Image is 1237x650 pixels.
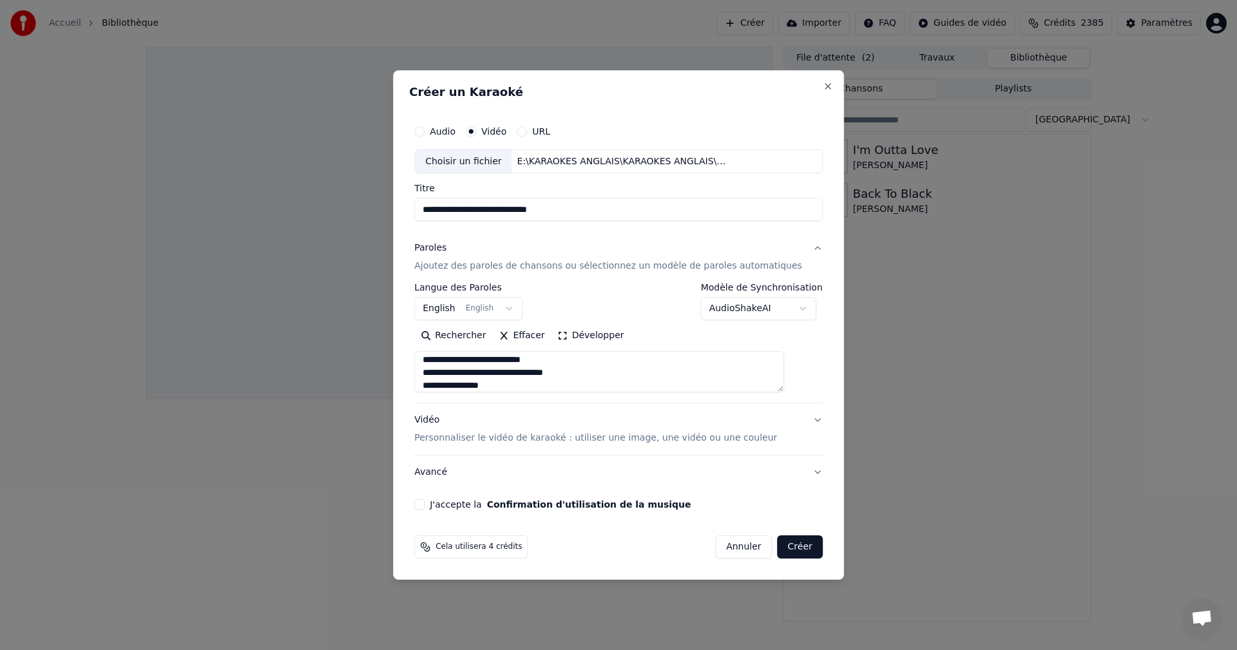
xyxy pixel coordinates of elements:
button: J'accepte la [487,500,691,509]
div: Vidéo [414,414,777,445]
button: Avancé [414,455,823,489]
label: URL [532,127,550,136]
label: Titre [414,184,823,193]
button: Développer [551,326,631,347]
h2: Créer un Karaoké [409,86,828,98]
button: VidéoPersonnaliser le vidéo de karaoké : utiliser une image, une vidéo ou une couleur [414,404,823,455]
span: Cela utilisera 4 crédits [436,542,522,552]
label: Modèle de Synchronisation [701,283,823,292]
label: Vidéo [481,127,506,136]
label: Audio [430,127,455,136]
div: Choisir un fichier [415,150,512,173]
div: ParolesAjoutez des paroles de chansons ou sélectionnez un modèle de paroles automatiques [414,283,823,403]
div: E:\KARAOKES ANGLAIS\KARAOKES ANGLAIS\DONNES LE 11102025\[PERSON_NAME] - Let The Music Play (Offic... [512,155,731,168]
label: J'accepte la [430,500,691,509]
button: Effacer [492,326,551,347]
button: Créer [778,535,823,559]
button: Annuler [715,535,772,559]
button: Rechercher [414,326,492,347]
div: Paroles [414,242,446,255]
p: Personnaliser le vidéo de karaoké : utiliser une image, une vidéo ou une couleur [414,432,777,444]
label: Langue des Paroles [414,283,523,292]
p: Ajoutez des paroles de chansons ou sélectionnez un modèle de paroles automatiques [414,260,802,273]
button: ParolesAjoutez des paroles de chansons ou sélectionnez un modèle de paroles automatiques [414,232,823,283]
